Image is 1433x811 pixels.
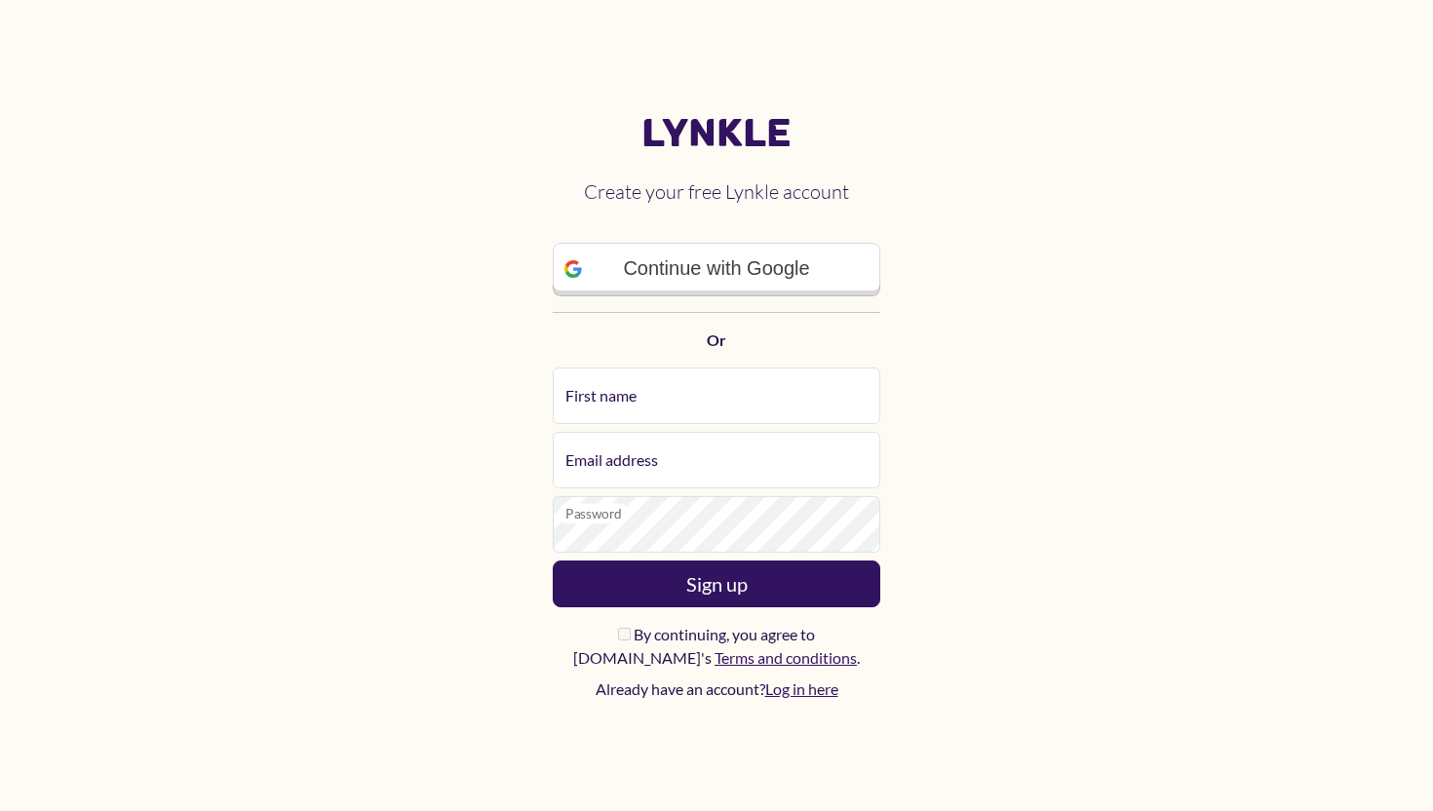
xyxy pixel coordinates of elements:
[553,243,880,295] a: Continue with Google
[765,679,838,698] a: Log in here
[715,648,857,667] a: Terms and conditions
[553,677,880,701] p: Already have an account?
[553,560,880,607] button: Sign up
[553,165,880,219] h2: Create your free Lynkle account
[618,628,631,640] input: By continuing, you agree to [DOMAIN_NAME]'s Terms and conditions.
[553,110,880,157] a: Lynkle
[707,330,726,349] strong: Or
[553,623,880,670] label: By continuing, you agree to [DOMAIN_NAME]'s .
